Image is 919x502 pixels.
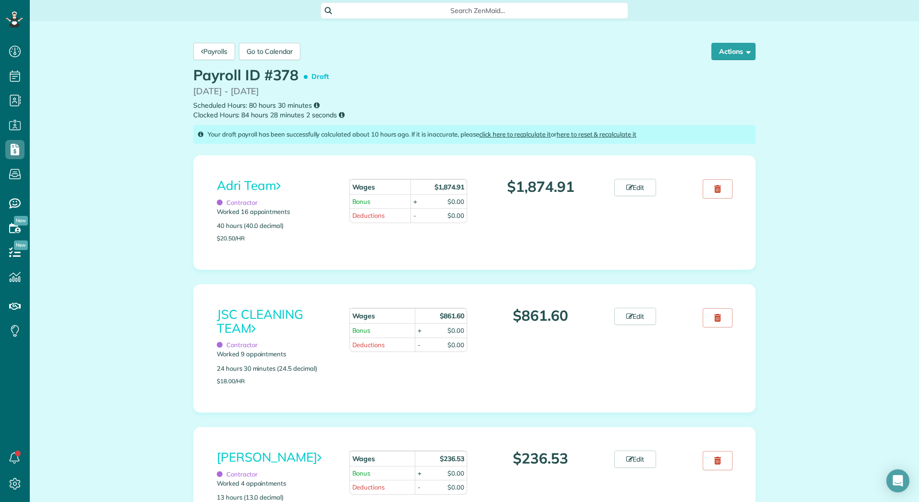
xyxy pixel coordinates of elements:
[14,240,28,250] span: New
[193,125,756,144] div: Your draft payroll has been successfully calculated about 10 hours ago. If it is inaccurate, plea...
[239,43,300,60] a: Go to Calendar
[217,350,335,359] p: Worked 9 appointments
[217,470,258,478] span: Contractor
[217,306,303,336] a: JSC CLEANING TEAM
[447,197,464,206] div: $0.00
[447,483,464,492] div: $0.00
[217,235,335,241] p: $20.50/hr
[349,480,415,494] td: Deductions
[482,451,600,466] p: $236.53
[352,183,375,191] strong: Wages
[440,312,464,320] strong: $861.60
[193,67,333,85] h1: Payroll ID #378
[413,211,416,220] div: -
[711,43,756,60] button: Actions
[447,340,464,350] div: $0.00
[349,208,410,223] td: Deductions
[447,326,464,335] div: $0.00
[217,199,258,206] span: Contractor
[306,68,333,85] span: Draft
[193,43,235,60] a: Payrolls
[440,454,464,463] strong: $236.53
[614,308,657,325] a: Edit
[352,312,375,320] strong: Wages
[217,493,335,502] p: 13 hours (13.0 decimal)
[349,338,415,352] td: Deductions
[614,451,657,468] a: Edit
[418,340,421,350] div: -
[217,449,321,465] a: [PERSON_NAME]
[217,177,281,193] a: Adri Team
[482,179,600,195] p: $1,874.91
[217,207,335,216] p: Worked 16 appointments
[418,483,421,492] div: -
[886,469,909,492] div: Open Intercom Messenger
[217,341,258,349] span: Contractor
[614,179,657,196] a: Edit
[447,469,464,478] div: $0.00
[217,364,335,373] p: 24 hours 30 minutes (24.5 decimal)
[435,183,464,191] strong: $1,874.91
[413,197,417,206] div: +
[349,194,410,209] td: Bonus
[217,221,335,230] p: 40 hours (40.0 decimal)
[352,454,375,463] strong: Wages
[418,326,422,335] div: +
[482,308,600,324] p: $861.60
[217,479,335,488] p: Worked 4 appointments
[193,100,756,120] small: Scheduled Hours: 80 hours 30 minutes Clocked Hours: 84 hours 28 minutes 2 seconds
[447,211,464,220] div: $0.00
[557,130,636,138] a: here to reset & recalculate it
[349,323,415,338] td: Bonus
[14,216,28,226] span: New
[479,130,551,138] a: click here to recalculate it
[193,85,756,98] p: [DATE] - [DATE]
[349,466,415,480] td: Bonus
[418,469,422,478] div: +
[217,378,335,384] p: $18.00/hr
